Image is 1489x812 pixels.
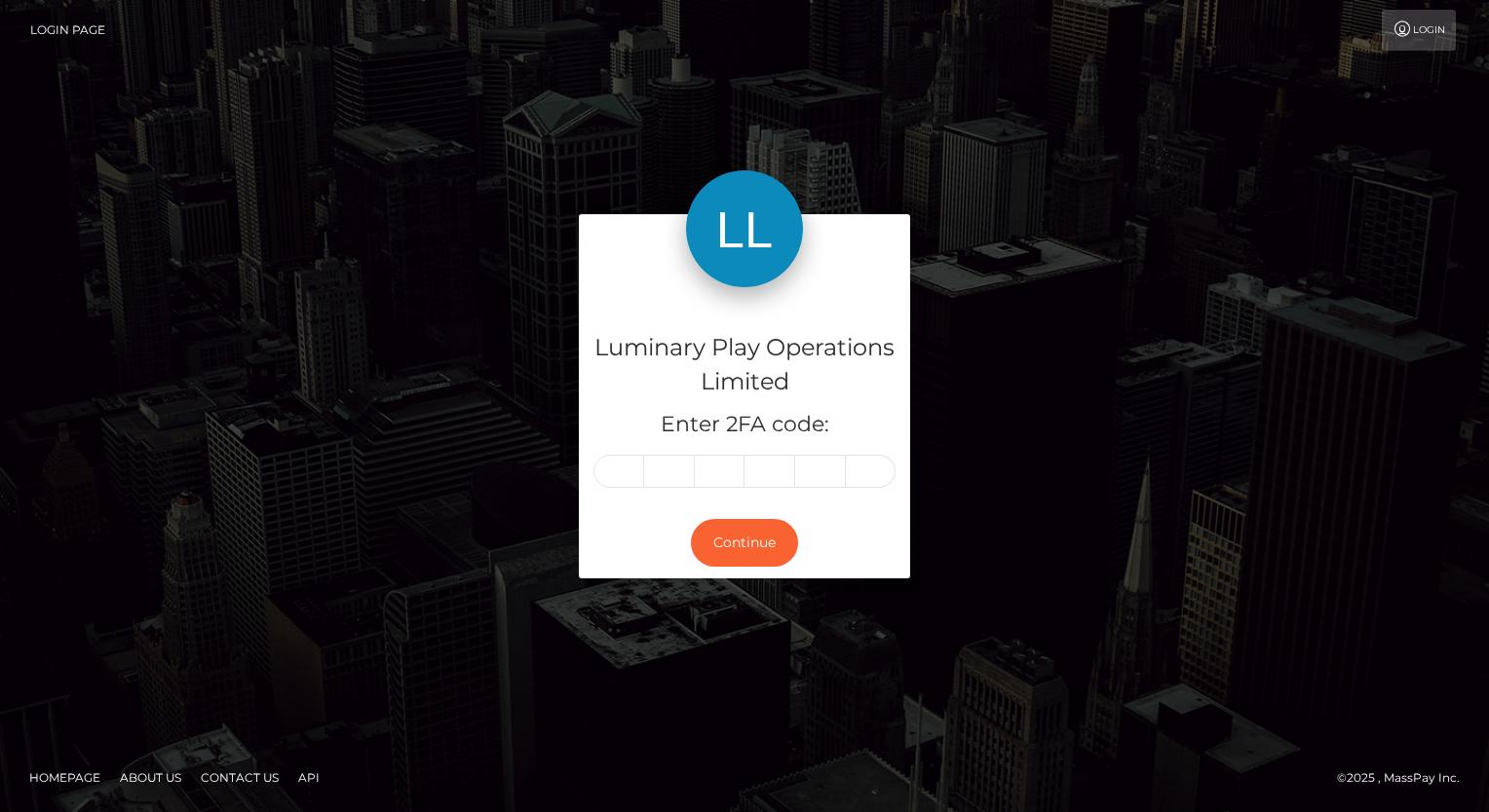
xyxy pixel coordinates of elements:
a: Login Page [30,10,105,51]
a: API [290,762,327,793]
a: Homepage [21,762,108,793]
a: About Us [112,762,189,793]
img: Luminary Play Operations Limited [686,170,803,287]
a: Login [1382,10,1456,51]
button: Continue [691,519,798,567]
h5: Enter 2FA code: [593,410,896,440]
a: Contact Us [193,762,286,793]
h4: Luminary Play Operations Limited [593,331,896,399]
div: © 2025 , MassPay Inc. [1337,767,1474,789]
